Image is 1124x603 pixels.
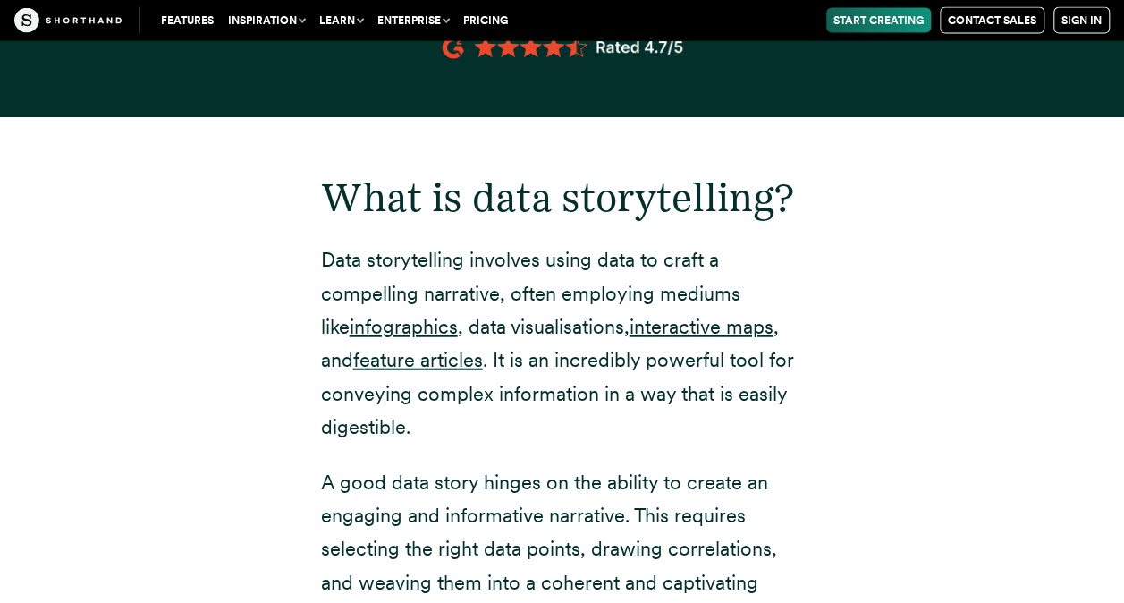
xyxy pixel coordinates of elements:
a: infographics [350,315,458,338]
button: Learn [312,8,370,33]
a: feature articles [353,348,483,371]
a: Pricing [456,8,515,33]
img: The Craft [14,8,122,33]
a: Start Creating [826,8,931,33]
img: 4.7 orange stars lined up in a row with the text G2 rated 4.7/5 [442,33,683,63]
a: Sign in [1053,7,1110,34]
a: Features [154,8,221,33]
a: interactive maps [630,315,773,338]
a: Contact Sales [940,7,1044,34]
h2: What is data storytelling? [321,174,804,222]
button: Inspiration [221,8,312,33]
p: Data storytelling involves using data to craft a compelling narrative, often employing mediums li... [321,243,804,444]
button: Enterprise [370,8,456,33]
